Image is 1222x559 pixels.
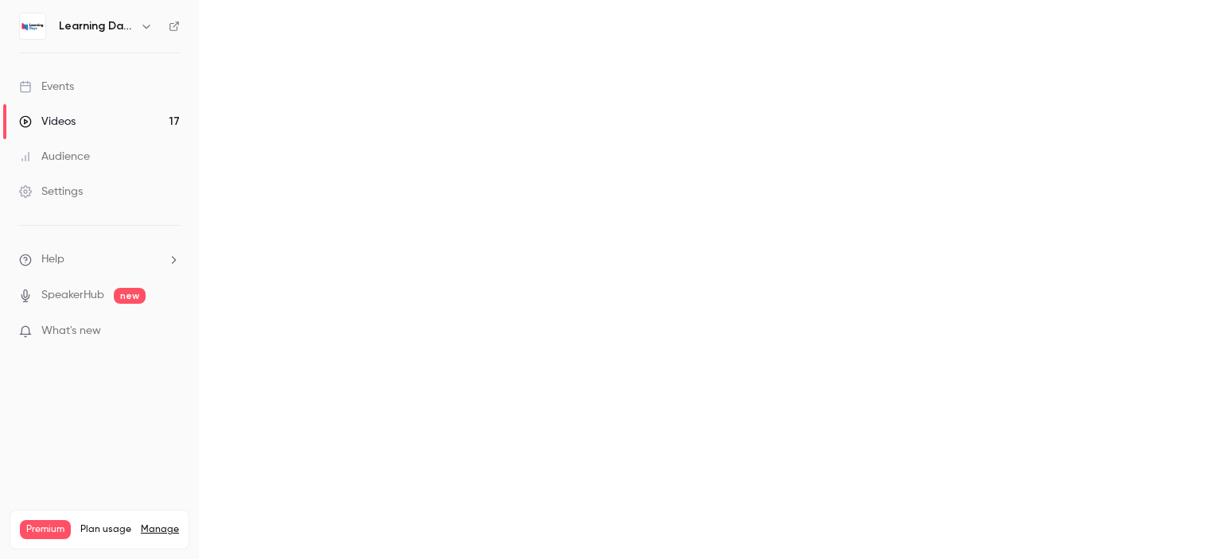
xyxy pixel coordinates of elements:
h6: Learning Days [59,18,134,34]
img: tab_keywords_by_traffic_grey.svg [181,92,193,105]
span: Plan usage [80,523,131,536]
img: tab_domain_overview_orange.svg [64,92,77,105]
div: Domaine [82,94,123,104]
img: Learning Days [20,14,45,39]
div: Events [19,79,74,95]
div: v 4.0.25 [45,25,78,38]
li: help-dropdown-opener [19,251,180,268]
span: Premium [20,520,71,539]
span: new [114,288,146,304]
a: Manage [141,523,179,536]
img: website_grey.svg [25,41,38,54]
span: Help [41,251,64,268]
div: Mots-clés [198,94,243,104]
img: logo_orange.svg [25,25,38,38]
a: SpeakerHub [41,287,104,304]
div: Domaine: [DOMAIN_NAME] [41,41,180,54]
div: Audience [19,149,90,165]
span: What's new [41,323,101,340]
div: Settings [19,184,83,200]
div: Videos [19,114,76,130]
